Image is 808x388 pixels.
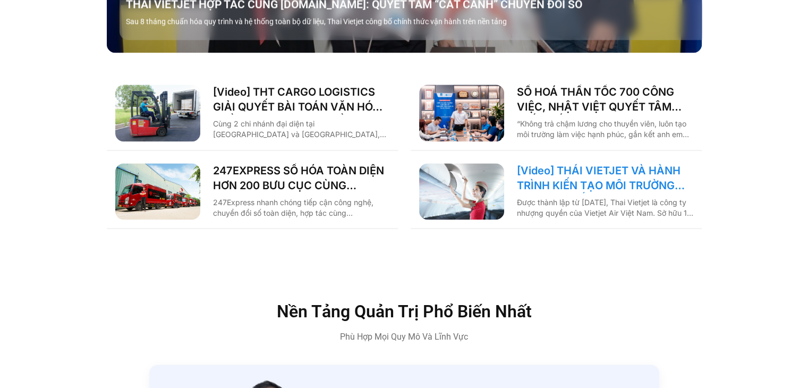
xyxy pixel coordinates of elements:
[517,85,693,114] a: SỐ HOÁ THẦN TỐC 700 CÔNG VIỆC, NHẬT VIỆT QUYẾT TÂM “GẮN KẾT TÀU – BỜ”
[213,119,389,140] p: Cùng 2 chi nhánh đại diện tại [GEOGRAPHIC_DATA] và [GEOGRAPHIC_DATA], THT Cargo Logistics là một ...
[213,163,389,193] a: 247EXPRESS SỐ HÓA TOÀN DIỆN HƠN 200 BƯU CỤC CÙNG [DOMAIN_NAME]
[115,163,200,220] img: 247 express chuyển đổi số cùng base
[517,197,693,218] p: Được thành lập từ [DATE], Thai Vietjet là công ty nhượng quyền của Vietjet Air Việt Nam. Sở hữu 1...
[213,197,389,218] p: 247Express nhanh chóng tiếp cận công nghệ, chuyển đổi số toàn diện, hợp tác cùng [DOMAIN_NAME] để...
[517,119,693,140] p: “Không trả chậm lương cho thuyền viên, luôn tạo môi trường làm việc hạnh phúc, gắn kết anh em tàu...
[419,163,504,220] img: Thai VietJet chuyển đổi số cùng Basevn
[178,303,630,320] h2: Nền Tảng Quản Trị Phổ Biến Nhất
[178,331,630,343] p: Phù Hợp Mọi Quy Mô Và Lĩnh Vực
[126,16,708,27] p: Sau 8 tháng chuẩn hóa quy trình và hệ thống toàn bộ dữ liệu, Thai Vietjet công bố chính thức vận ...
[213,85,389,114] a: [Video] THT CARGO LOGISTICS GIẢI QUYẾT BÀI TOÁN VĂN HÓA NHẰM TĂNG TRƯỞNG BỀN VỮNG CÙNG BASE
[517,163,693,193] a: [Video] THÁI VIETJET VÀ HÀNH TRÌNH KIẾN TẠO MÔI TRƯỜNG LÀM VIỆC SỐ CÙNG [DOMAIN_NAME]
